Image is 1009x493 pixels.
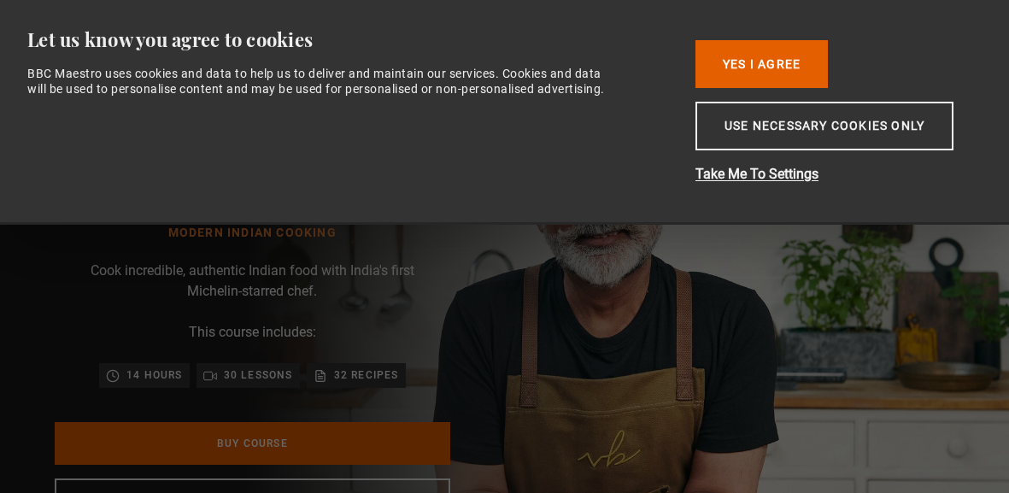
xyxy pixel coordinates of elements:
[81,261,423,302] p: Cook incredible, authentic Indian food with India's first Michelin-starred chef.
[126,367,183,384] p: 14 hours
[189,322,316,343] p: This course includes:
[695,164,969,185] button: Take Me To Settings
[224,367,293,384] p: 30 lessons
[695,40,828,88] button: Yes I Agree
[27,66,605,97] div: BBC Maestro uses cookies and data to help us to deliver and maintain our services. Cookies and da...
[334,367,399,384] p: 32 Recipes
[100,226,405,240] h1: Modern Indian Cooking
[27,27,669,52] div: Let us know you agree to cookies
[695,102,953,150] button: Use necessary cookies only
